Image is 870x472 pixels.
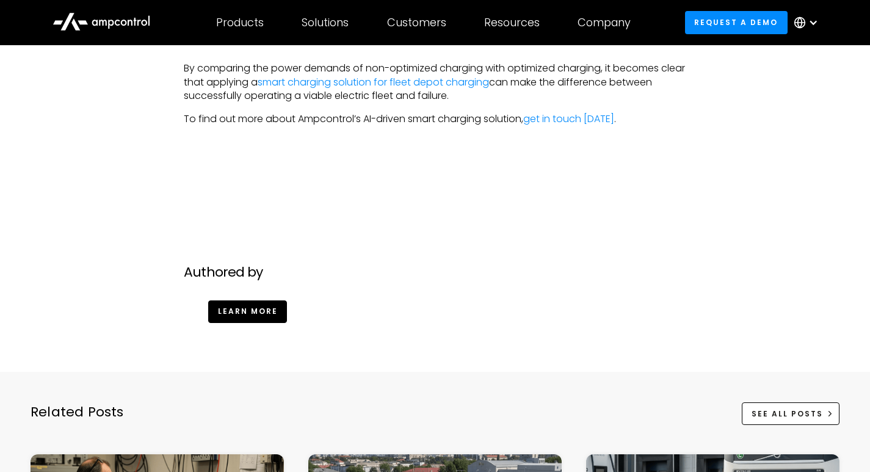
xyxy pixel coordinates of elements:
[184,112,686,126] p: To find out more about Ampcontrol’s AI-driven smart charging solution, .
[258,75,489,89] a: smart charging solution for fleet depot charging
[742,402,839,425] a: See All Posts
[216,16,264,29] div: Products
[484,16,540,29] div: Resources
[387,16,446,29] div: Customers
[302,16,349,29] div: Solutions
[685,11,788,34] a: Request a demo
[523,112,614,126] a: get in touch [DATE]
[578,16,631,29] div: Company
[172,291,698,347] div: go to author page
[184,62,686,103] p: By comparing the power demands of non-optimized charging with optimized charging, it becomes clea...
[752,408,823,419] div: See All Posts
[31,403,124,440] div: Related Posts
[208,300,287,323] a: go to the author's information page
[184,264,686,280] h2: Authored by
[184,136,686,150] p: ‍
